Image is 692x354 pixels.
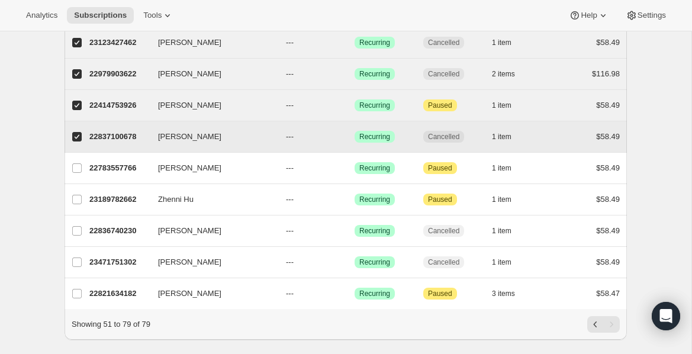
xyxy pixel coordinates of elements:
[286,195,294,204] span: ---
[158,162,221,174] span: [PERSON_NAME]
[428,258,459,267] span: Cancelled
[596,101,620,110] span: $58.49
[151,253,269,272] button: [PERSON_NAME]
[158,68,221,80] span: [PERSON_NAME]
[151,33,269,52] button: [PERSON_NAME]
[596,132,620,141] span: $58.49
[581,11,597,20] span: Help
[359,163,390,173] span: Recurring
[89,34,620,51] div: 23123427462[PERSON_NAME]---SuccessRecurringCancelled1 item$58.49
[359,258,390,267] span: Recurring
[286,226,294,235] span: ---
[596,195,620,204] span: $58.49
[492,163,511,173] span: 1 item
[428,289,452,298] span: Paused
[428,132,459,141] span: Cancelled
[74,11,127,20] span: Subscriptions
[26,11,57,20] span: Analytics
[428,101,452,110] span: Paused
[158,288,221,300] span: [PERSON_NAME]
[492,66,528,82] button: 2 items
[359,38,390,47] span: Recurring
[151,159,269,178] button: [PERSON_NAME]
[492,101,511,110] span: 1 item
[72,318,150,330] p: Showing 51 to 79 of 79
[492,69,515,79] span: 2 items
[359,101,390,110] span: Recurring
[359,195,390,204] span: Recurring
[492,34,524,51] button: 1 item
[359,69,390,79] span: Recurring
[89,128,620,145] div: 22837100678[PERSON_NAME]---SuccessRecurringCancelled1 item$58.49
[151,65,269,83] button: [PERSON_NAME]
[151,221,269,240] button: [PERSON_NAME]
[89,254,620,271] div: 23471751302[PERSON_NAME]---SuccessRecurringCancelled1 item$58.49
[492,128,524,145] button: 1 item
[428,195,452,204] span: Paused
[428,69,459,79] span: Cancelled
[19,7,65,24] button: Analytics
[89,160,620,176] div: 22783557766[PERSON_NAME]---SuccessRecurringAttentionPaused1 item$58.49
[89,66,620,82] div: 22979903622[PERSON_NAME]---SuccessRecurringCancelled2 items$116.98
[492,160,524,176] button: 1 item
[596,38,620,47] span: $58.49
[587,316,620,333] nav: Pagination
[428,163,452,173] span: Paused
[492,226,511,236] span: 1 item
[89,191,620,208] div: 23189782662Zhenni Hu---SuccessRecurringAttentionPaused1 item$58.49
[492,285,528,302] button: 3 items
[89,37,149,49] p: 23123427462
[89,194,149,205] p: 23189782662
[143,11,162,20] span: Tools
[89,131,149,143] p: 22837100678
[89,162,149,174] p: 22783557766
[596,289,620,298] span: $58.47
[89,223,620,239] div: 22836740230[PERSON_NAME]---SuccessRecurringCancelled1 item$58.49
[151,127,269,146] button: [PERSON_NAME]
[428,226,459,236] span: Cancelled
[359,289,390,298] span: Recurring
[359,132,390,141] span: Recurring
[492,254,524,271] button: 1 item
[619,7,673,24] button: Settings
[158,225,221,237] span: [PERSON_NAME]
[592,69,620,78] span: $116.98
[89,288,149,300] p: 22821634182
[158,37,221,49] span: [PERSON_NAME]
[286,69,294,78] span: ---
[359,226,390,236] span: Recurring
[158,99,221,111] span: [PERSON_NAME]
[492,223,524,239] button: 1 item
[286,289,294,298] span: ---
[652,302,680,330] div: Open Intercom Messenger
[158,256,221,268] span: [PERSON_NAME]
[492,132,511,141] span: 1 item
[492,97,524,114] button: 1 item
[428,38,459,47] span: Cancelled
[136,7,181,24] button: Tools
[492,289,515,298] span: 3 items
[158,131,221,143] span: [PERSON_NAME]
[596,226,620,235] span: $58.49
[492,195,511,204] span: 1 item
[286,38,294,47] span: ---
[562,7,616,24] button: Help
[286,101,294,110] span: ---
[89,225,149,237] p: 22836740230
[151,96,269,115] button: [PERSON_NAME]
[638,11,666,20] span: Settings
[492,191,524,208] button: 1 item
[89,97,620,114] div: 22414753926[PERSON_NAME]---SuccessRecurringAttentionPaused1 item$58.49
[587,316,604,333] button: Previous
[67,7,134,24] button: Subscriptions
[89,68,149,80] p: 22979903622
[492,38,511,47] span: 1 item
[492,258,511,267] span: 1 item
[151,190,269,209] button: Zhenni Hu
[596,258,620,266] span: $58.49
[158,194,194,205] span: Zhenni Hu
[286,163,294,172] span: ---
[151,284,269,303] button: [PERSON_NAME]
[89,256,149,268] p: 23471751302
[286,132,294,141] span: ---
